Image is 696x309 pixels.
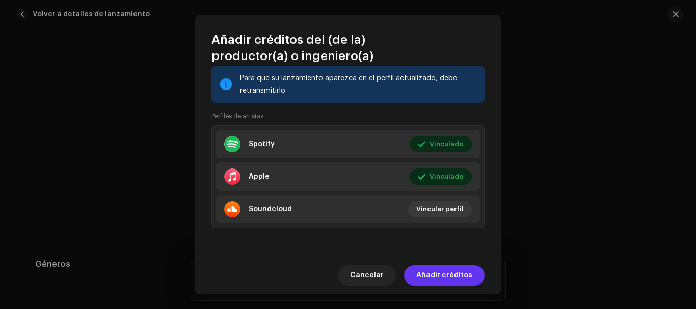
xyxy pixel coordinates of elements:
span: Vincular perfil [416,199,464,219]
span: Vinculado [430,166,464,187]
div: Para que su lanzamiento aparezca en el perfil actualizado, debe retransmitirlo [240,72,476,97]
span: Añadir créditos [416,265,472,286]
button: Cancelar [338,265,396,286]
div: Apple [249,173,270,181]
small: Perfiles de artistas [211,111,263,121]
div: Spotify [249,140,275,148]
button: Vincular perfil [408,201,472,217]
span: Vinculado [430,134,464,154]
button: Vinculado [410,168,472,185]
span: Cancelar [350,265,384,286]
button: Añadir créditos [404,265,485,286]
span: Añadir créditos del (de la) productor(a) o ingeniero(a) [211,32,485,64]
button: Vinculado [410,136,472,152]
div: Soundcloud [249,205,292,213]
